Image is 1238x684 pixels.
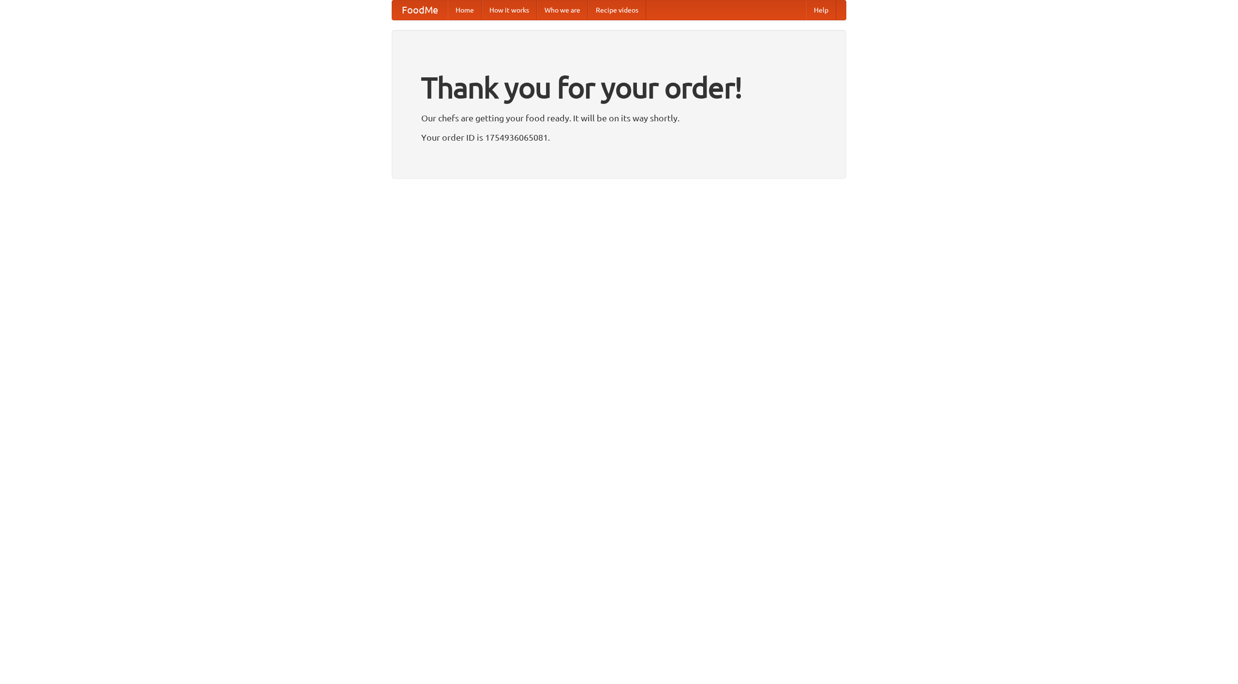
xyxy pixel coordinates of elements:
a: Recipe videos [588,0,646,20]
h1: Thank you for your order! [421,64,817,111]
a: How it works [482,0,537,20]
a: Who we are [537,0,588,20]
a: FoodMe [392,0,448,20]
p: Our chefs are getting your food ready. It will be on its way shortly. [421,111,817,125]
p: Your order ID is 1754936065081. [421,130,817,145]
a: Help [806,0,836,20]
a: Home [448,0,482,20]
